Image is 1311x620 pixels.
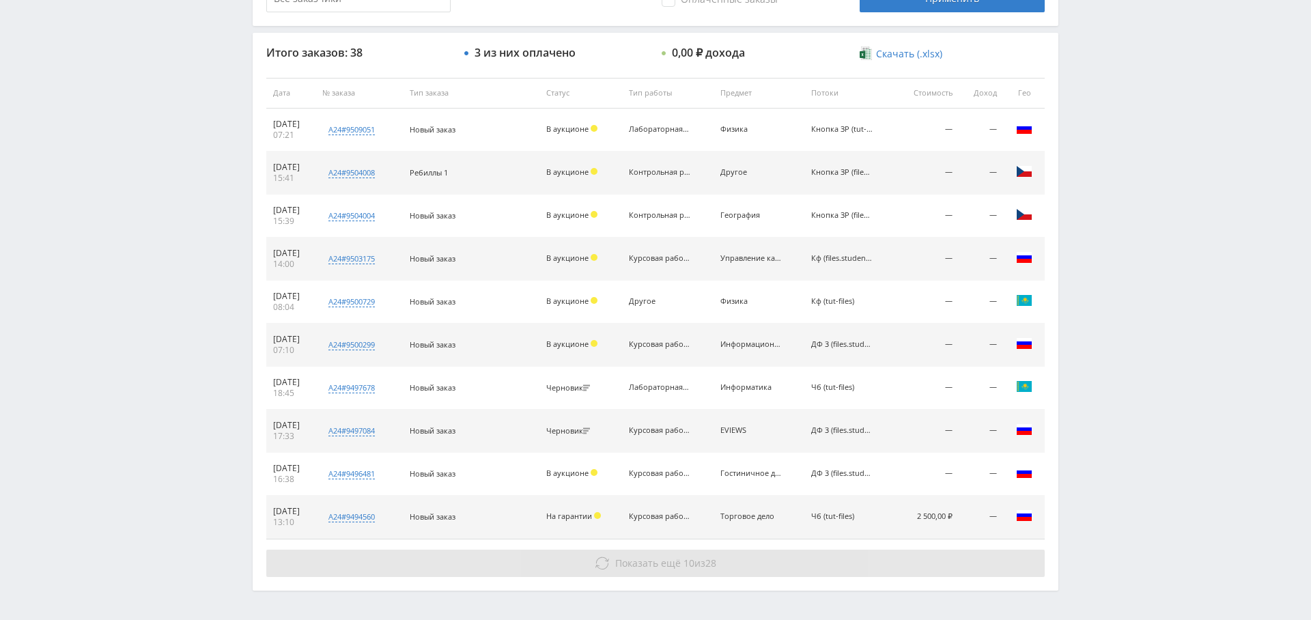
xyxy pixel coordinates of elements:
[959,195,1004,238] td: —
[546,511,592,521] span: На гарантии
[1016,464,1032,481] img: rus.png
[720,211,782,220] div: География
[273,162,309,173] div: [DATE]
[811,211,873,220] div: Кнопка ЗР (files.student-it)
[1016,249,1032,266] img: rus.png
[876,48,942,59] span: Скачать (.xlsx)
[622,78,713,109] th: Тип работы
[328,511,375,522] div: a24#9494560
[328,339,375,350] div: a24#9500299
[959,367,1004,410] td: —
[629,125,690,134] div: Лабораторная работа
[959,152,1004,195] td: —
[1016,163,1032,180] img: cze.png
[714,78,804,109] th: Предмет
[328,296,375,307] div: a24#9500729
[266,46,451,59] div: Итого заказов: 38
[591,211,597,218] span: Холд
[705,556,716,569] span: 28
[811,383,873,392] div: Чб (tut-files)
[328,253,375,264] div: a24#9503175
[410,167,448,178] span: Ребиллы 1
[629,512,690,521] div: Курсовая работа
[720,383,782,392] div: Информатика
[273,517,309,528] div: 13:10
[273,130,309,141] div: 07:21
[1016,378,1032,395] img: kaz.png
[546,210,589,220] span: В аукционе
[273,506,309,517] div: [DATE]
[546,339,589,349] span: В аукционе
[1016,292,1032,309] img: kaz.png
[328,382,375,393] div: a24#9497678
[720,168,782,177] div: Другое
[410,468,455,479] span: Новый заказ
[273,291,309,302] div: [DATE]
[315,78,403,109] th: № заказа
[720,254,782,263] div: Управление качеством
[895,238,959,281] td: —
[959,496,1004,539] td: —
[273,248,309,259] div: [DATE]
[629,254,690,263] div: Курсовая работа
[273,334,309,345] div: [DATE]
[546,253,589,263] span: В аукционе
[629,340,690,349] div: Курсовая работа
[403,78,539,109] th: Тип заказа
[895,453,959,496] td: —
[410,511,455,522] span: Новый заказ
[410,124,455,135] span: Новый заказ
[720,512,782,521] div: Торговое дело
[629,211,690,220] div: Контрольная работа
[266,78,315,109] th: Дата
[895,78,959,109] th: Стоимость
[672,46,745,59] div: 0,00 ₽ дохода
[959,410,1004,453] td: —
[895,367,959,410] td: —
[410,382,455,393] span: Новый заказ
[860,46,871,60] img: xlsx
[860,47,942,61] a: Скачать (.xlsx)
[615,556,716,569] span: из
[410,296,455,307] span: Новый заказ
[959,78,1004,109] th: Доход
[720,125,782,134] div: Физика
[959,453,1004,496] td: —
[811,512,873,521] div: Чб (tut-files)
[895,109,959,152] td: —
[546,124,589,134] span: В аукционе
[811,297,873,306] div: Кф (tut-files)
[959,238,1004,281] td: —
[895,152,959,195] td: —
[720,297,782,306] div: Физика
[546,296,589,306] span: В аукционе
[273,345,309,356] div: 07:10
[629,469,690,478] div: Курсовая работа
[273,302,309,313] div: 08:04
[594,512,601,519] span: Холд
[273,259,309,270] div: 14:00
[1016,507,1032,524] img: rus.png
[811,168,873,177] div: Кнопка ЗР (files.student-it)
[895,410,959,453] td: —
[410,339,455,350] span: Новый заказ
[591,125,597,132] span: Холд
[410,253,455,264] span: Новый заказ
[895,324,959,367] td: —
[546,427,593,436] div: Черновик
[539,78,622,109] th: Статус
[629,383,690,392] div: Лабораторная работа
[328,210,375,221] div: a24#9504004
[959,281,1004,324] td: —
[266,550,1045,577] button: Показать ещё 10из28
[328,468,375,479] div: a24#9496481
[546,384,593,393] div: Черновик
[811,469,873,478] div: ДФ 3 (files.student-it)
[811,254,873,263] div: Кф (files.student-it)
[720,340,782,349] div: Информационные технологии
[1016,120,1032,137] img: rus.png
[629,297,690,306] div: Другое
[683,556,694,569] span: 10
[959,109,1004,152] td: —
[475,46,576,59] div: 3 из них оплачено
